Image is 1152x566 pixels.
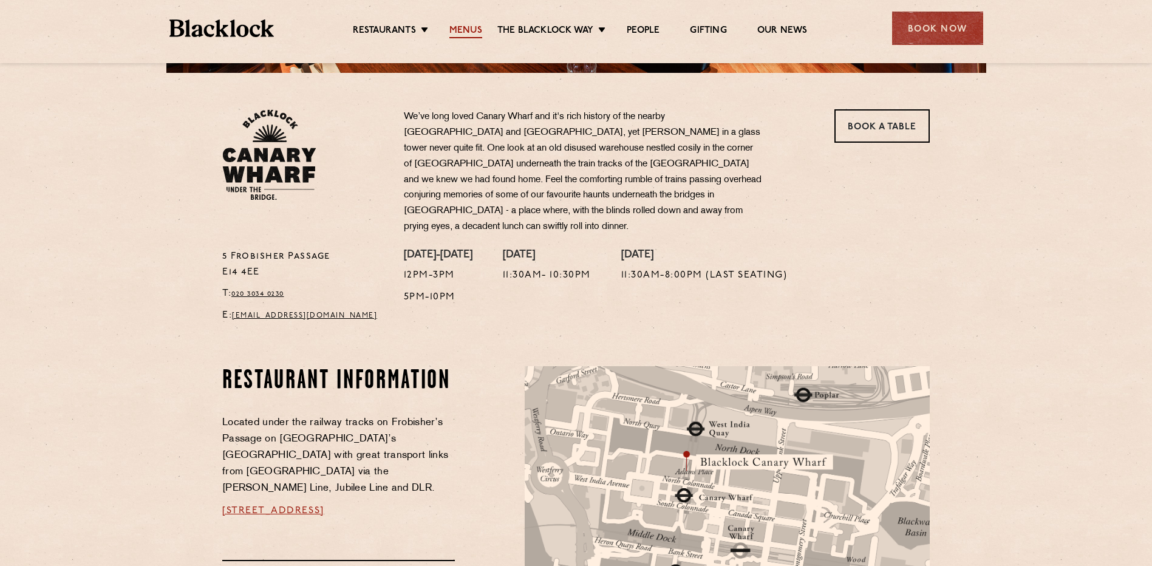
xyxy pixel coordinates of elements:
[222,109,316,200] img: BL_CW_Logo_Website.svg
[222,506,324,516] a: [STREET_ADDRESS]
[503,249,591,262] h4: [DATE]
[404,109,762,235] p: We’ve long loved Canary Wharf and it's rich history of the nearby [GEOGRAPHIC_DATA] and [GEOGRAPH...
[222,286,386,302] p: T:
[834,109,930,143] a: Book a Table
[892,12,983,45] div: Book Now
[231,290,284,298] a: 020 3034 0230
[222,366,455,397] h2: Restaurant Information
[232,312,377,319] a: [EMAIL_ADDRESS][DOMAIN_NAME]
[503,268,591,284] p: 11:30am- 10:30pm
[404,268,472,284] p: 12pm-3pm
[757,25,808,38] a: Our News
[497,25,593,38] a: The Blacklock Way
[621,249,788,262] h4: [DATE]
[222,418,448,493] span: Located under the railway tracks on Frobisher’s Passage on [GEOGRAPHIC_DATA]’s [GEOGRAPHIC_DATA] ...
[353,25,416,38] a: Restaurants
[222,308,386,324] p: E:
[449,25,482,38] a: Menus
[404,290,472,305] p: 5pm-10pm
[627,25,660,38] a: People
[621,268,788,284] p: 11:30am-8:00pm (Last Seating)
[404,249,472,262] h4: [DATE]-[DATE]
[169,19,274,37] img: BL_Textured_Logo-footer-cropped.svg
[222,249,386,281] p: 5 Frobisher Passage E14 4EE
[690,25,726,38] a: Gifting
